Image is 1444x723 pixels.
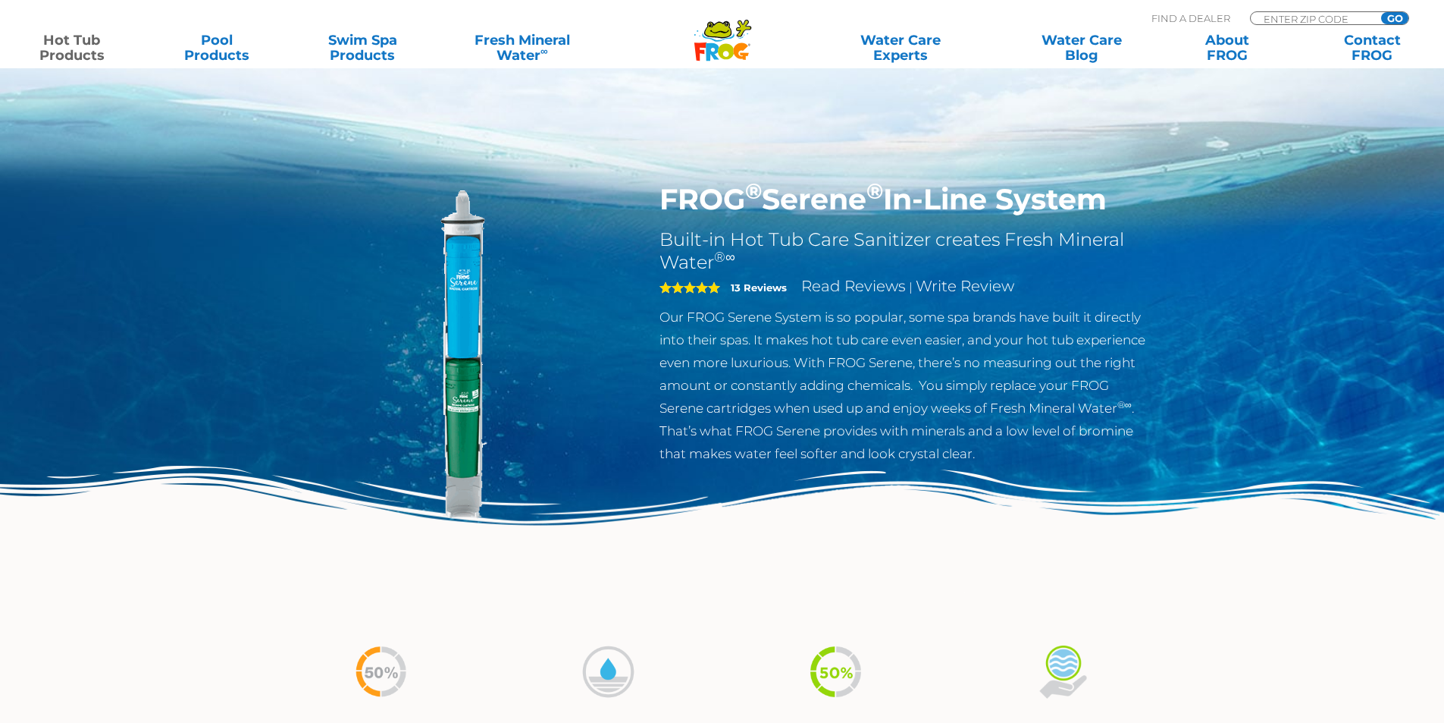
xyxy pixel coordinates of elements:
[290,182,637,530] img: serene-inline.png
[540,45,548,57] sup: ∞
[1262,12,1364,25] input: Zip Code Form
[306,33,419,63] a: Swim SpaProducts
[909,280,913,294] span: |
[866,178,883,204] sup: ®
[1035,643,1092,700] img: icon-soft-feeling
[801,277,906,295] a: Read Reviews
[1151,11,1230,25] p: Find A Dealer
[1025,33,1138,63] a: Water CareBlog
[659,306,1154,465] p: Our FROG Serene System is so popular, some spa brands have built it directly into their spas. It ...
[1117,399,1132,410] sup: ®∞
[809,33,992,63] a: Water CareExperts
[1170,33,1283,63] a: AboutFROG
[580,643,637,700] img: icon-bromine-disolves
[807,643,864,700] img: icon-50percent-less-v2
[659,228,1154,274] h2: Built-in Hot Tub Care Sanitizer creates Fresh Mineral Water
[745,178,762,204] sup: ®
[731,281,787,294] strong: 13 Reviews
[161,33,274,63] a: PoolProducts
[916,277,1014,295] a: Write Review
[451,33,593,63] a: Fresh MineralWater∞
[15,33,128,63] a: Hot TubProducts
[352,643,409,700] img: icon-50percent-less
[1381,12,1408,24] input: GO
[714,249,735,266] sup: ®∞
[659,182,1154,217] h1: FROG Serene In-Line System
[659,281,720,294] span: 5
[1316,33,1429,63] a: ContactFROG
